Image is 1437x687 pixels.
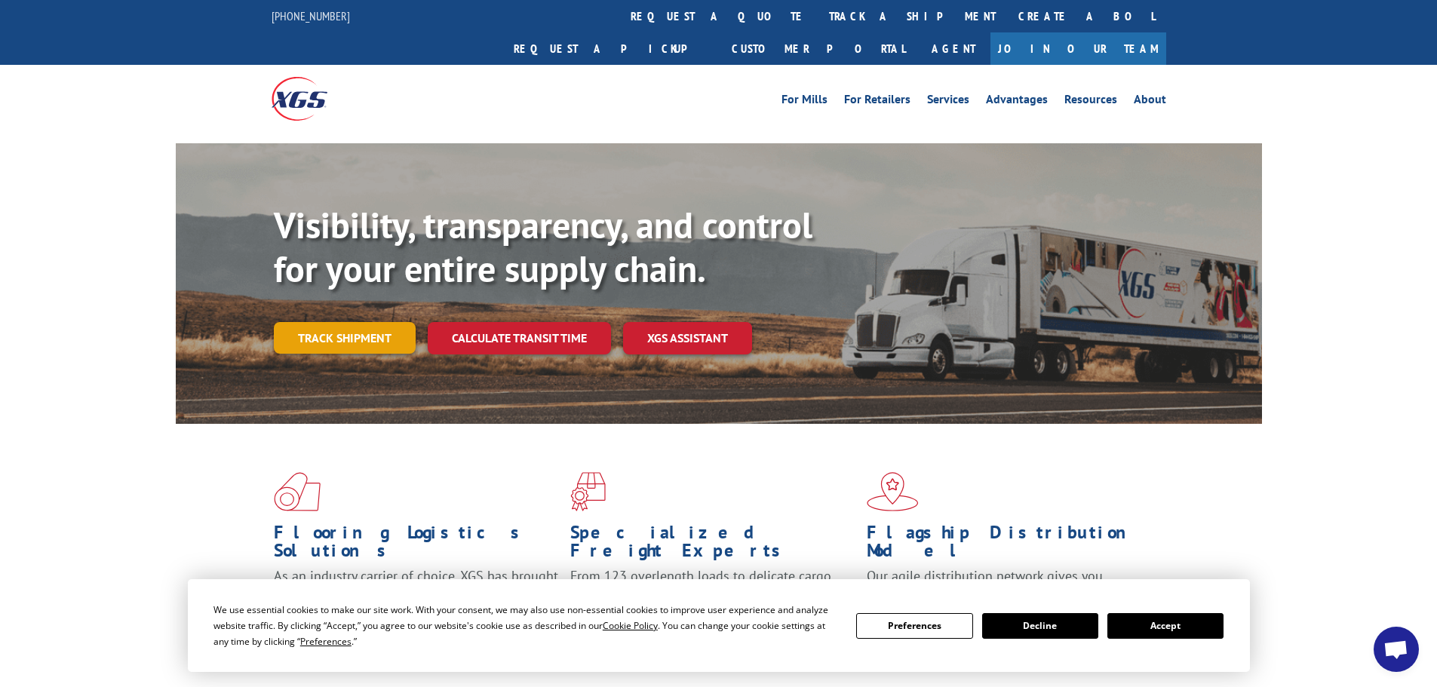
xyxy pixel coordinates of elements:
img: xgs-icon-flagship-distribution-model-red [867,472,919,511]
a: Calculate transit time [428,322,611,354]
span: Our agile distribution network gives you nationwide inventory management on demand. [867,567,1144,603]
a: Agent [917,32,990,65]
span: Preferences [300,635,352,648]
a: For Retailers [844,94,910,110]
a: Join Our Team [990,32,1166,65]
button: Decline [982,613,1098,639]
a: Advantages [986,94,1048,110]
div: Open chat [1374,627,1419,672]
a: Customer Portal [720,32,917,65]
a: Request a pickup [502,32,720,65]
div: We use essential cookies to make our site work. With your consent, we may also use non-essential ... [213,602,838,649]
a: For Mills [781,94,828,110]
img: xgs-icon-focused-on-flooring-red [570,472,606,511]
b: Visibility, transparency, and control for your entire supply chain. [274,201,812,292]
a: Services [927,94,969,110]
a: Resources [1064,94,1117,110]
p: From 123 overlength loads to delicate cargo, our experienced staff knows the best way to move you... [570,567,855,634]
span: Cookie Policy [603,619,658,632]
button: Preferences [856,613,972,639]
span: As an industry carrier of choice, XGS has brought innovation and dedication to flooring logistics... [274,567,558,621]
div: Cookie Consent Prompt [188,579,1250,672]
h1: Specialized Freight Experts [570,523,855,567]
a: About [1134,94,1166,110]
h1: Flooring Logistics Solutions [274,523,559,567]
a: Track shipment [274,322,416,354]
h1: Flagship Distribution Model [867,523,1152,567]
a: [PHONE_NUMBER] [272,8,350,23]
img: xgs-icon-total-supply-chain-intelligence-red [274,472,321,511]
button: Accept [1107,613,1224,639]
a: XGS ASSISTANT [623,322,752,354]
